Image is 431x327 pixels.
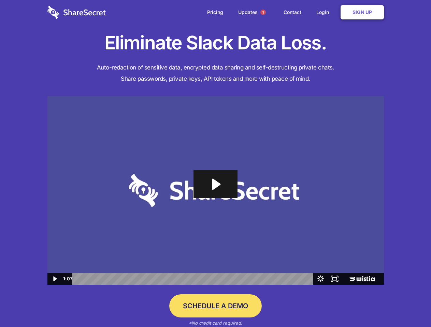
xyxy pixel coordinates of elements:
[314,273,328,285] button: Show settings menu
[200,2,230,23] a: Pricing
[193,170,237,198] button: Play Video: Sharesecret Slack Extension
[328,273,342,285] button: Fullscreen
[189,320,242,326] em: *No credit card required.
[78,273,310,285] div: Playbar
[47,62,384,84] h4: Auto-redaction of sensitive data, encrypted data sharing and self-destructing private chats. Shar...
[47,6,106,19] img: logo-wordmark-white-trans-d4663122ce5f474addd5e946df7df03e33cb6a1c49d2221995e7729f52c070b2.svg
[341,5,384,19] a: Sign Up
[47,96,384,285] img: Sharesecret
[47,31,384,55] h1: Eliminate Slack Data Loss.
[342,273,384,285] a: Wistia Logo -- Learn More
[397,293,423,319] iframe: Drift Widget Chat Controller
[277,2,308,23] a: Contact
[310,2,339,23] a: Login
[169,294,262,317] a: Schedule a Demo
[47,273,61,285] button: Play Video
[260,10,266,15] span: 1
